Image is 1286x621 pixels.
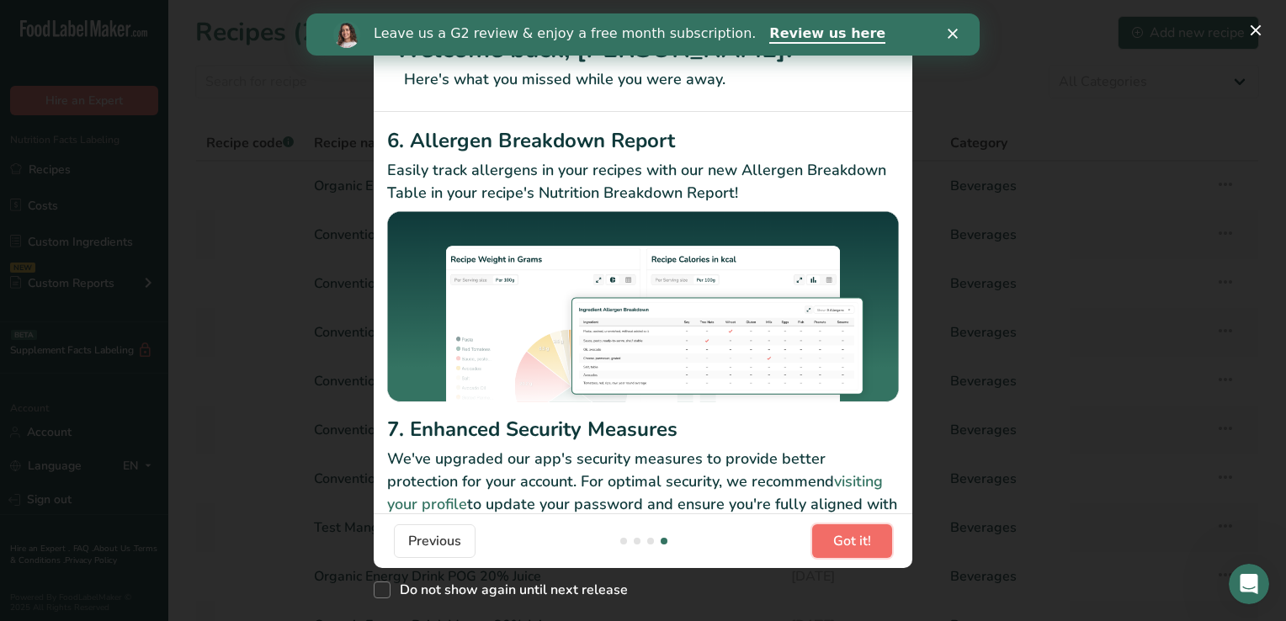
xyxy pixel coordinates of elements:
[394,524,476,558] button: Previous
[641,15,658,25] div: Close
[387,125,899,156] h2: 6. Allergen Breakdown Report
[387,159,899,204] p: Easily track allergens in your recipes with our new Allergen Breakdown Table in your recipe's Nut...
[387,448,899,539] p: We've upgraded our app's security measures to provide better protection for your account. For opt...
[387,211,899,408] img: Allergen Breakdown Report
[1229,564,1269,604] iframe: Intercom live chat
[387,414,899,444] h2: 7. Enhanced Security Measures
[408,531,461,551] span: Previous
[812,524,892,558] button: Got it!
[306,13,980,56] iframe: Intercom live chat banner
[391,581,628,598] span: Do not show again until next release
[833,531,871,551] span: Got it!
[394,68,892,91] p: Here's what you missed while you were away.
